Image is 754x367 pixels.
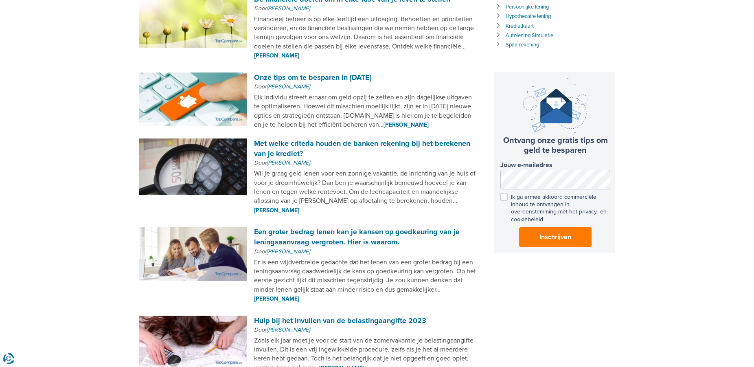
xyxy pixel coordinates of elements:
p: Er is een wijdverbreide gedachte dat het lenen van een groter bedrag bij een leningsaanvraag daad... [254,258,477,303]
a: [PERSON_NAME] [384,121,429,128]
a: Kredietkaart [506,23,534,29]
img: Met welke criteria houden de banken rekening bij het berekenen van je krediet? [139,138,247,195]
button: Inschrijven [519,227,592,247]
p: Door [254,159,477,167]
img: newsletter [523,78,587,134]
p: Elk individu streeft ernaar om geld opzij te zetten en zijn dagelijkse uitgaven te optimaliseren.... [254,93,477,130]
p: Wil je graag geld lenen voor een zonnige vakantie, de inrichting van je huis of voor je droomhuwe... [254,169,477,215]
p: Financieel beheer is op elke leeftijd een uitdaging. Behoeften en prioriteiten veranderen, en de ... [254,15,477,60]
a: Hulp bij het invullen van de belastingaangifte 2023 [254,316,426,325]
a: Spaarrekening [506,42,539,48]
a: [PERSON_NAME] [254,207,299,214]
p: Door [254,326,477,334]
span: Inschrijven [539,232,571,242]
h3: Ontvang onze gratis tips om geld te besparen [500,136,610,155]
a: Persoonlijke lening [506,4,549,10]
p: Door [254,248,477,256]
a: Onze tips om te besparen in [DATE] [254,73,371,82]
a: Hypothecaire lening [506,13,551,20]
a: [PERSON_NAME] [254,295,299,302]
label: Ik ga ermee akkoord commerciële inhoud te ontvangen in overeenstemming met het privacy- en cookie... [500,193,610,223]
a: Een groter bedrag lenen kan je kansen op goedkeuring van je leningsaanvraag vergroten. Hier is wa... [254,227,460,246]
a: [PERSON_NAME] [267,5,310,12]
p: Door [254,83,477,91]
img: Een groter bedrag lenen kan je kansen op goedkeuring van je leningsaanvraag vergroten. Hier is wa... [139,227,247,281]
a: [PERSON_NAME] [267,326,310,333]
label: Jouw e-mailadres [500,161,610,169]
a: [PERSON_NAME] [267,248,310,255]
p: Door [254,4,477,13]
iframe: fb:page Facebook Social Plugin [494,273,616,325]
a: Autolening Simulatie [506,32,553,39]
a: Met welke criteria houden de banken rekening bij het berekenen van je krediet? [254,139,470,158]
a: [PERSON_NAME] [267,83,310,90]
img: Onze tips om te besparen in 2023 [139,73,247,126]
a: [PERSON_NAME] [254,52,299,59]
a: [PERSON_NAME] [267,159,310,166]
